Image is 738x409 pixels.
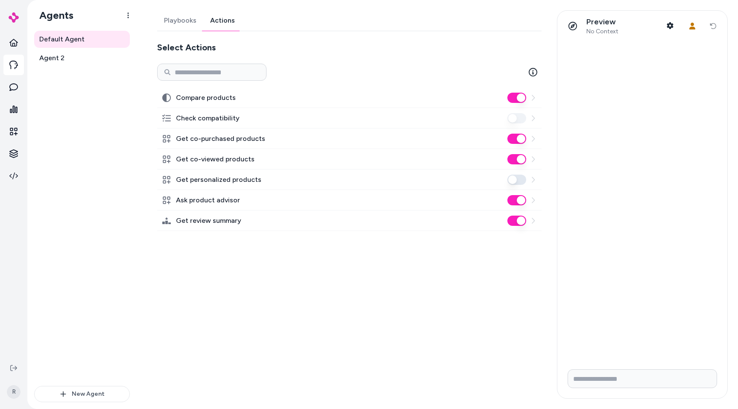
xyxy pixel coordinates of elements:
span: R [7,385,20,399]
h1: Agents [32,9,73,22]
label: Get personalized products [176,175,261,185]
img: alby Logo [9,12,19,23]
a: Actions [203,10,242,31]
button: New Agent [34,386,130,402]
h2: Select Actions [157,41,542,53]
span: Agent 2 [39,53,64,63]
input: Write your prompt here [568,369,717,388]
label: Compare products [176,93,236,103]
span: No Context [586,28,618,35]
label: Get review summary [176,216,241,226]
label: Check compatibility [176,113,240,123]
label: Ask product advisor [176,195,240,205]
a: Default Agent [34,31,130,48]
span: Default Agent [39,34,85,44]
button: R [5,378,22,406]
a: Agent 2 [34,50,130,67]
p: Preview [586,17,618,27]
label: Get co-purchased products [176,134,265,144]
a: Playbooks [157,10,203,31]
label: Get co-viewed products [176,154,255,164]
